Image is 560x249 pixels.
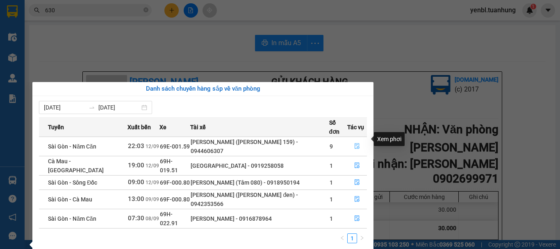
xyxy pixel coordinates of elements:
[127,123,151,132] span: Xuất bến
[330,162,333,169] span: 1
[128,215,144,222] span: 07:30
[160,158,178,174] span: 69H-019.51
[330,143,333,150] span: 9
[128,178,144,186] span: 09:00
[330,215,333,222] span: 1
[191,178,328,187] div: [PERSON_NAME] (Tâm 080) - 0918950194
[354,179,360,186] span: file-done
[48,196,92,203] span: Sài Gòn - Cà Mau
[48,215,96,222] span: Sài Gòn - Năm Căn
[354,196,360,203] span: file-done
[360,235,364,240] span: right
[374,132,405,146] div: Xem phơi
[146,144,159,149] span: 12/09
[330,196,333,203] span: 1
[191,137,328,155] div: [PERSON_NAME] ([PERSON_NAME] 159) - 0944606307
[128,162,144,169] span: 19:00
[340,235,345,240] span: left
[191,161,328,170] div: [GEOGRAPHIC_DATA] - 0919258058
[348,212,367,225] button: file-done
[48,179,97,186] span: Sài Gòn - Sông Đốc
[329,118,347,136] span: Số đơn
[357,233,367,243] button: right
[89,104,95,111] span: swap-right
[146,196,159,202] span: 09/09
[354,215,360,222] span: file-done
[357,233,367,243] li: Next Page
[347,233,357,243] li: 1
[354,162,360,169] span: file-done
[160,196,190,203] span: 69F-000.80
[159,123,166,132] span: Xe
[146,163,159,169] span: 12/09
[348,193,367,206] button: file-done
[48,158,104,174] span: Cà Mau - [GEOGRAPHIC_DATA]
[330,179,333,186] span: 1
[337,233,347,243] button: left
[191,214,328,223] div: [PERSON_NAME] - 0916878964
[39,84,367,94] div: Danh sách chuyến hàng sắp về văn phòng
[89,104,95,111] span: to
[128,142,144,150] span: 22:03
[190,123,206,132] span: Tài xế
[146,180,159,185] span: 12/09
[354,143,360,150] span: file-done
[348,140,367,153] button: file-done
[160,143,190,150] span: 69E-001.59
[348,234,357,243] a: 1
[348,176,367,189] button: file-done
[98,103,140,112] input: Đến ngày
[160,211,178,226] span: 69H-022.91
[160,179,190,186] span: 69F-000.80
[44,103,85,112] input: Từ ngày
[191,190,328,208] div: [PERSON_NAME] ([PERSON_NAME] đen) - 0942353566
[128,195,144,203] span: 13:00
[48,143,96,150] span: Sài Gòn - Năm Căn
[348,159,367,172] button: file-done
[48,123,64,132] span: Tuyến
[347,123,364,132] span: Tác vụ
[146,216,159,222] span: 08/09
[337,233,347,243] li: Previous Page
